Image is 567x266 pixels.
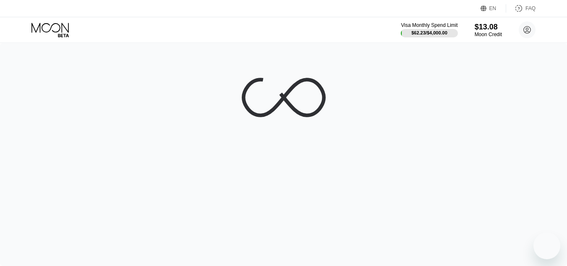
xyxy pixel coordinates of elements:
[533,232,560,259] iframe: Button to launch messaging window
[506,4,536,13] div: FAQ
[411,30,447,35] div: $62.23 / $4,000.00
[489,5,496,11] div: EN
[475,32,502,37] div: Moon Credit
[401,22,457,37] div: Visa Monthly Spend Limit$62.23/$4,000.00
[475,23,502,32] div: $13.08
[481,4,506,13] div: EN
[401,22,457,28] div: Visa Monthly Spend Limit
[475,23,502,37] div: $13.08Moon Credit
[525,5,536,11] div: FAQ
